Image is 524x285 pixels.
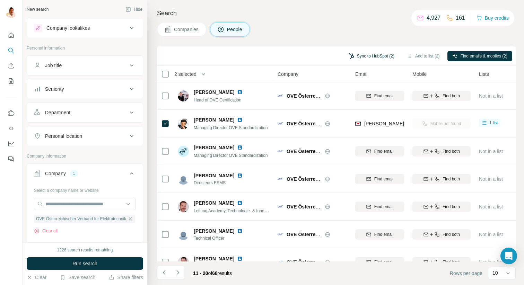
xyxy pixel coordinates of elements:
span: Find emails & mobiles (2) [461,53,507,59]
div: New search [27,6,49,12]
img: Logo of OVE Österreichischer Verband für Elektrotechnik [278,205,283,208]
span: Email [355,71,367,78]
img: Avatar [178,90,189,101]
span: 2 selected [174,71,196,78]
button: Find both [412,91,471,101]
button: My lists [6,75,17,87]
button: Add to list (2) [402,51,445,61]
div: Department [45,109,70,116]
span: 1 list [489,120,498,126]
button: Job title [27,57,143,74]
span: Find email [374,231,393,238]
span: OVE Österreichischer Verband für Elektrotechnik [287,259,400,265]
span: Not in a list [479,93,503,99]
img: Logo of OVE Österreichischer Verband für Elektrotechnik [278,150,283,152]
span: Technical Officer [194,235,251,241]
img: Logo of OVE Österreichischer Verband für Elektrotechnik [278,95,283,97]
span: People [227,26,243,33]
span: OVE Österreichischer Verband für Elektrotechnik [287,204,400,210]
span: Find both [443,259,460,265]
button: Clear [27,274,46,281]
span: [PERSON_NAME] [194,144,234,151]
span: Find email [374,176,393,182]
span: Mobile [412,71,427,78]
div: Seniority [45,86,64,92]
img: Avatar [178,146,189,157]
button: Find email [355,174,404,184]
div: Personal location [45,133,82,140]
span: Not in a list [479,204,503,210]
button: Find emails & mobiles (2) [447,51,512,61]
button: Find email [355,146,404,157]
button: Find both [412,146,471,157]
img: LinkedIn logo [237,256,243,261]
span: Not in a list [479,176,503,182]
p: 10 [492,269,498,276]
span: [PERSON_NAME] [194,172,234,179]
img: Avatar [178,173,189,185]
button: Seniority [27,81,143,97]
button: Find email [355,202,404,212]
button: Buy credits [477,13,509,23]
div: 1226 search results remaining [57,247,113,253]
span: 11 - 20 [193,270,208,276]
span: Find email [374,148,393,154]
button: Find email [355,257,404,267]
button: Find both [412,229,471,240]
button: Find both [412,202,471,212]
p: 161 [456,14,465,22]
span: results [193,270,232,276]
p: Company information [27,153,143,159]
button: Use Surfe API [6,122,17,135]
img: provider findymail logo [355,120,361,127]
img: LinkedIn logo [237,228,243,234]
button: Sync to HubSpot (2) [344,51,399,61]
img: Avatar [178,257,189,268]
span: OVE Österreichischer Verband für Elektrotechnik [36,216,126,222]
span: Company [278,71,298,78]
img: LinkedIn logo [237,173,243,178]
span: Find both [443,176,460,182]
img: Avatar [178,118,189,129]
img: Logo of OVE Österreichischer Verband für Elektrotechnik [278,178,283,180]
button: Run search [27,257,143,270]
button: Navigate to previous page [157,266,171,279]
span: Find email [374,93,393,99]
button: Company1 [27,165,143,185]
img: Logo of OVE Österreichischer Verband für Elektrotechnik [278,122,283,125]
button: Hide [121,4,147,15]
h4: Search [157,8,516,18]
span: OVE Österreichischer Verband für Elektrotechnik [287,121,400,126]
button: Feedback [6,153,17,165]
span: [PERSON_NAME] [194,255,234,262]
button: Company lookalikes [27,20,143,36]
button: Use Surfe on LinkedIn [6,107,17,119]
button: Dashboard [6,137,17,150]
button: Navigate to next page [171,266,185,279]
span: Lists [479,71,489,78]
span: Managing Director OVE Standardization [194,125,268,130]
button: Clear all [34,228,58,234]
span: [PERSON_NAME][EMAIL_ADDRESS][DOMAIN_NAME] [364,121,486,126]
button: Save search [60,274,95,281]
span: [PERSON_NAME] [194,89,234,96]
span: Not in a list [479,232,503,237]
span: Rows per page [450,270,482,277]
span: OVE Österreichischer Verband für Elektrotechnik [287,176,400,182]
img: LinkedIn logo [237,145,243,150]
span: Find both [443,93,460,99]
button: Personal location [27,128,143,144]
button: Share filters [109,274,143,281]
span: [PERSON_NAME] [194,116,234,123]
div: Job title [45,62,62,69]
img: Avatar [6,7,17,18]
span: Find email [374,204,393,210]
img: Logo of OVE Österreichischer Verband für Elektrotechnik [278,233,283,235]
img: Logo of OVE Österreichischer Verband für Elektrotechnik [278,261,283,263]
span: 68 [212,270,218,276]
img: Avatar [178,201,189,212]
span: of [208,270,212,276]
span: Find email [374,259,393,265]
span: Find both [443,204,460,210]
img: Avatar [178,229,189,240]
